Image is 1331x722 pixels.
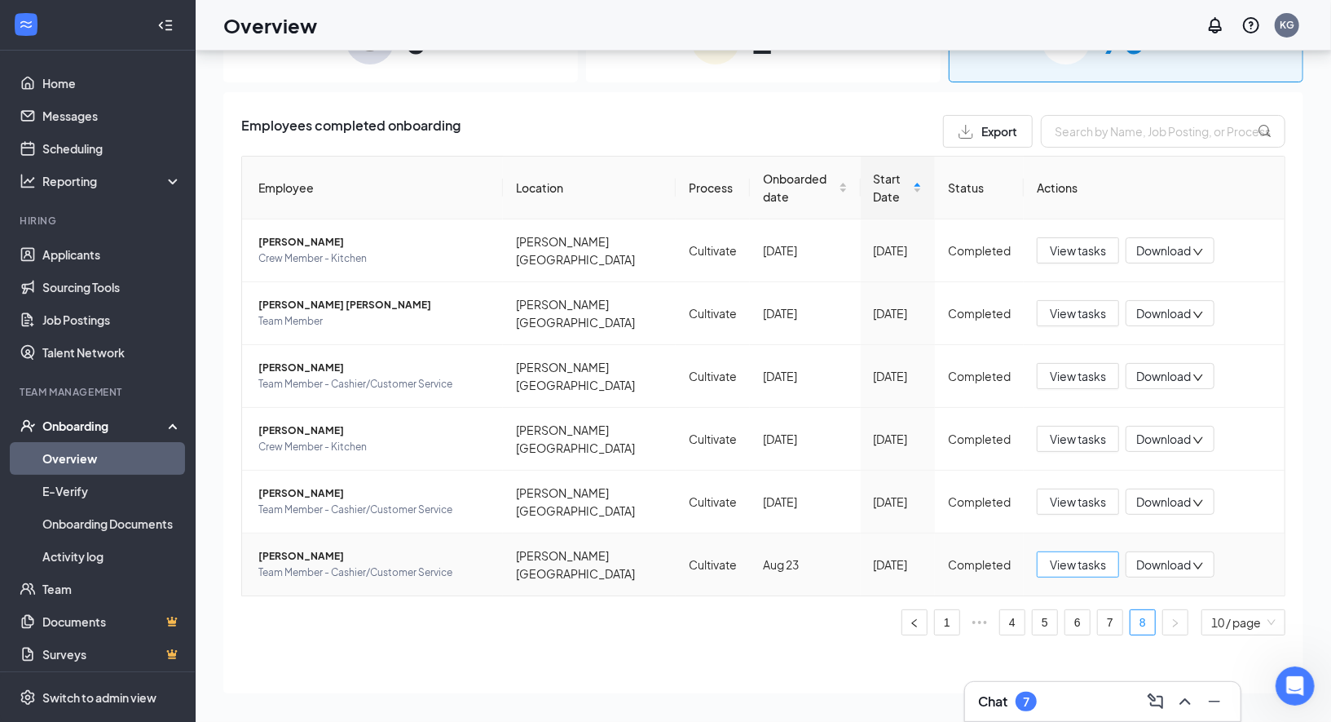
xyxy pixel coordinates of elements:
[26,426,254,522] div: Thanks for bringing this to our attention. Could you please provide the names of a few sample app...
[42,475,182,507] a: E-Verify
[1130,610,1155,635] a: 8
[967,609,993,636] span: •••
[763,430,847,448] div: [DATE]
[934,609,960,636] li: 1
[874,170,910,206] span: Start Date
[1172,689,1198,715] button: ChevronUp
[258,423,490,439] span: [PERSON_NAME]
[901,609,928,636] li: Previous Page
[18,16,34,33] svg: WorkstreamLogo
[910,618,919,628] span: left
[1136,494,1191,511] span: Download
[258,485,490,502] span: [PERSON_NAME]
[258,565,490,581] span: Team Member - Cashier/Customer Service
[948,493,1011,511] div: Completed
[948,304,1011,322] div: Completed
[20,214,178,228] div: Hiring
[79,20,112,37] p: Active
[676,345,750,408] td: Cultivate
[13,247,313,360] div: Kiara says…
[874,367,923,385] div: [DATE]
[1192,560,1204,572] span: down
[874,304,923,322] div: [DATE]
[42,605,182,638] a: DocumentsCrown
[1050,304,1106,322] span: View tasks
[676,534,750,596] td: Cultivate
[943,115,1033,148] button: Export
[1280,18,1294,32] div: KG
[1032,609,1058,636] li: 5
[13,360,313,416] div: Kiara says…
[999,609,1025,636] li: 4
[1192,372,1204,383] span: down
[42,100,182,132] a: Messages
[1136,242,1191,259] span: Download
[1201,609,1285,636] div: Page Size
[13,153,313,210] div: Fin says…
[967,609,993,636] li: Previous 5 Pages
[1136,305,1191,322] span: Download
[763,304,847,322] div: [DATE]
[26,83,248,128] b: [PERSON_NAME][EMAIL_ADDRESS][PERSON_NAME][DOMAIN_NAME]
[1130,609,1156,636] li: 8
[750,157,860,219] th: Onboarded date
[1175,692,1195,711] svg: ChevronUp
[948,556,1011,574] div: Completed
[13,416,267,532] div: Thanks for bringing this to our attention. Could you please provide the names of a few sample app...
[948,367,1011,385] div: Completed
[20,173,36,189] svg: Analysis
[80,212,96,228] img: Profile image for Kiara
[82,160,262,173] span: Ticket has been created • 31m ago
[1192,435,1204,446] span: down
[157,17,174,33] svg: Collapse
[46,9,73,35] img: Profile image for Kiara
[1146,692,1166,711] svg: ComposeMessage
[874,493,923,511] div: [DATE]
[676,219,750,282] td: Cultivate
[1170,618,1180,628] span: right
[255,7,286,38] button: Home
[1037,237,1119,264] button: View tasks
[42,132,182,165] a: Scheduling
[1024,157,1285,219] th: Actions
[1050,430,1106,448] span: View tasks
[1037,426,1119,452] button: View tasks
[1201,689,1227,715] button: Minimize
[1037,489,1119,515] button: View tasks
[1050,556,1106,574] span: View tasks
[258,250,490,267] span: Crew Member - Kitchen
[1136,556,1191,574] span: Download
[978,693,1007,711] h3: Chat
[1041,115,1285,148] input: Search by Name, Job Posting, or Process
[79,8,112,20] h1: Kiara
[242,157,503,219] th: Employee
[1065,610,1090,635] a: 6
[42,573,182,605] a: Team
[16,55,310,90] a: Applicants Unable to View All Onboarding Sections on Mobile Devices
[874,556,923,574] div: [DATE]
[1192,246,1204,258] span: down
[101,215,130,226] b: Kiara
[13,416,313,568] div: Kiara says…
[763,493,847,511] div: [DATE]
[258,313,490,330] span: Team Member
[1000,610,1025,635] a: 4
[20,385,178,399] div: Team Management
[874,430,923,448] div: [DATE]
[26,257,254,337] div: Hi there [PERSON_NAME], [PERSON_NAME] here from the Support Team. Thank you for reaching out to u...
[286,7,315,36] div: Close
[503,408,677,471] td: [PERSON_NAME][GEOGRAPHIC_DATA]
[81,366,265,379] span: Ticket has been updated • 30m ago
[42,418,168,434] div: Onboarding
[42,67,182,100] a: Home
[1050,493,1106,511] span: View tasks
[42,303,182,336] a: Job Postings
[901,609,928,636] button: left
[1023,695,1029,709] div: 7
[1037,363,1119,389] button: View tasks
[14,500,312,528] textarea: Message…
[258,502,490,518] span: Team Member - Cashier/Customer Service
[1276,667,1315,706] iframe: Intercom live chat
[763,556,847,574] div: Aug 23
[948,241,1011,259] div: Completed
